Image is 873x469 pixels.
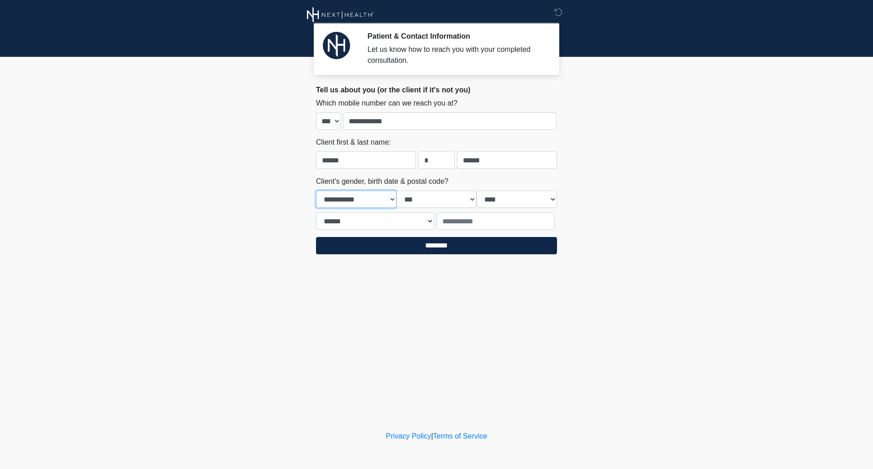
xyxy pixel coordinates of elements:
a: | [431,432,433,440]
a: Terms of Service [433,432,487,440]
h2: Patient & Contact Information [367,32,543,40]
label: Client first & last name: [316,137,391,148]
div: Let us know how to reach you with your completed consultation. [367,44,543,66]
h2: Tell us about you (or the client if it's not you) [316,86,557,94]
img: Next Health Wellness Logo [307,7,374,23]
label: Which mobile number can we reach you at? [316,98,457,109]
label: Client's gender, birth date & postal code? [316,176,448,187]
img: Agent Avatar [323,32,350,59]
a: Privacy Policy [386,432,431,440]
